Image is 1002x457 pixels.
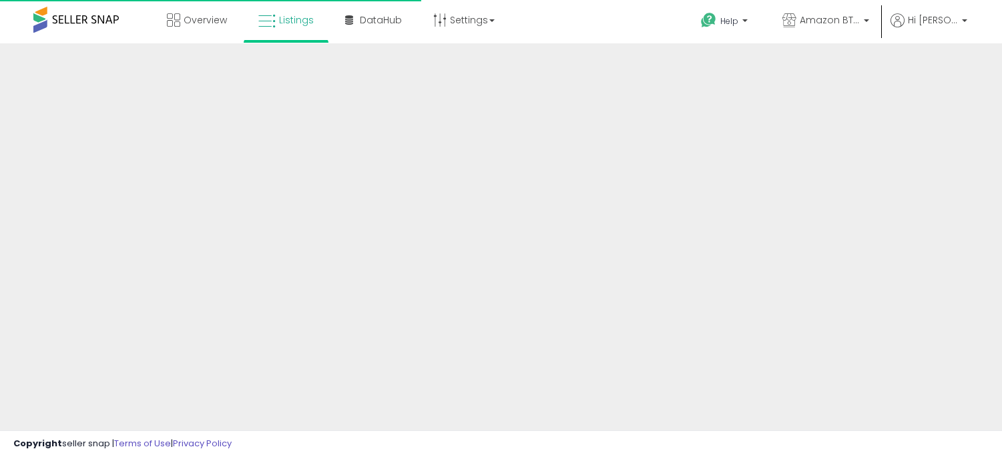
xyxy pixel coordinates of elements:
[891,13,967,43] a: Hi [PERSON_NAME]
[700,12,717,29] i: Get Help
[114,437,171,450] a: Terms of Use
[173,437,232,450] a: Privacy Policy
[184,13,227,27] span: Overview
[800,13,860,27] span: Amazon BTG
[720,15,738,27] span: Help
[908,13,958,27] span: Hi [PERSON_NAME]
[690,2,761,43] a: Help
[360,13,402,27] span: DataHub
[13,437,62,450] strong: Copyright
[279,13,314,27] span: Listings
[13,438,232,450] div: seller snap | |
